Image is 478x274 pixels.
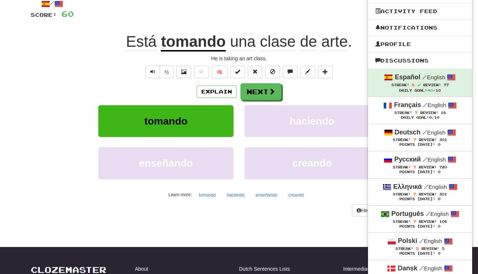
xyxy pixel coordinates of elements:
button: Discuss sentence (alt+u) [283,66,297,78]
a: Dutch Sentences Lists [239,265,290,273]
span: tomando [144,115,187,127]
button: ½ [160,66,174,78]
small: English [419,265,442,271]
span: 7 [415,110,418,115]
span: 60 [61,9,74,18]
span: 5 [416,246,419,251]
strong: Русский [394,156,421,163]
span: haciendo [290,115,335,127]
div: Text-to-speech controls [144,66,174,78]
span: Review: [419,192,437,196]
div: He is taking an art class. [31,55,447,62]
div: Points [DATE]: 0 [375,170,465,175]
strong: Ελληνικά [393,183,422,190]
button: creando [284,190,308,201]
a: Notifications [368,23,472,33]
span: / [419,265,424,271]
button: enseñando [98,147,234,179]
button: Reset to 0% Mastered (alt+r) [248,66,262,78]
strong: Français [394,101,421,109]
button: enseñando [251,190,281,201]
span: Streak: [395,247,413,251]
span: Review: [423,83,441,87]
button: 🧠 [212,66,227,78]
span: 5 [442,247,444,251]
small: English [423,156,446,163]
span: Review: [420,111,438,115]
button: Add to collection (alt+a) [318,66,333,78]
a: Intermediate Croatian Resources [343,265,418,273]
span: 77 [444,83,449,87]
strong: Português [391,210,424,217]
button: creando [244,147,380,179]
span: Está [126,33,157,50]
button: Show image (alt+x) [177,66,191,78]
a: Português /English Streak: 7 Review: 108 Points [DATE]: 0 [368,206,472,232]
strong: Deutsch [395,129,421,136]
small: English [423,102,446,108]
small: English [426,211,449,217]
span: enseñando [139,157,193,169]
a: Profile [368,39,472,49]
span: Streak includes today. [417,83,421,87]
span: Review: [421,247,439,251]
span: Streak: [393,165,411,169]
button: haciendo [244,105,380,137]
button: Play sentence audio (ctl+space) [145,66,160,78]
span: Streak: [394,111,412,115]
a: Français /English Streak: 7 Review: 18 Daily Goal:0/10 [368,97,472,123]
a: Discussions [368,56,472,65]
button: Edit sentence (alt+d) [300,66,315,78]
span: . [226,33,352,50]
span: 8 [412,83,415,87]
u: tomando [161,33,225,52]
span: Streak: [393,192,411,196]
a: Español /English Streak: 8 Review: 77 Daily Goal:40/10 [368,69,472,96]
strong: Español [395,73,420,81]
span: / [423,156,428,163]
a: About [135,265,148,273]
span: 40 [427,88,433,92]
a: Русский /English Streak: 7 Review: 720 Points [DATE]: 0 [368,151,472,178]
small: English [422,74,445,80]
button: Set this sentence to 100% Mastered (alt+m) [230,66,245,78]
span: 18 [441,111,446,115]
button: Favorite sentence (alt+f) [194,66,209,78]
span: Streak: [393,220,411,224]
span: 7 [413,137,416,142]
div: Daily Goal: /10 [375,88,465,93]
small: English [419,238,442,244]
button: tomando [195,190,220,201]
small: English [422,129,445,136]
div: Points [DATE]: 0 [375,197,465,202]
span: creando [292,157,332,169]
span: Review: [419,138,437,142]
span: / [422,129,427,136]
span: 720 [439,165,447,169]
small: Learn more: [168,192,192,197]
a: Activity Feed [368,7,472,16]
div: Points [DATE]: 0 [375,251,465,256]
span: 301 [439,192,447,196]
span: 108 [439,220,447,224]
span: Score: [31,12,57,18]
button: tomando [98,105,234,137]
span: / [426,210,430,217]
span: Streak: [393,138,411,142]
button: Help! [352,204,378,217]
span: 0 [429,115,432,119]
strong: Dansk [398,265,417,272]
span: de [300,33,317,50]
span: clase [260,33,296,50]
button: Next [240,83,281,100]
span: 301 [439,138,447,142]
div: Points [DATE]: 0 [375,224,465,229]
span: Review: [419,165,437,169]
span: / [423,102,428,108]
button: Ignore sentence (alt+i) [265,66,280,78]
span: una [230,33,255,50]
div: Daily Goal: /10 [375,115,465,120]
button: Explain [197,85,237,98]
span: 7 [413,192,416,196]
